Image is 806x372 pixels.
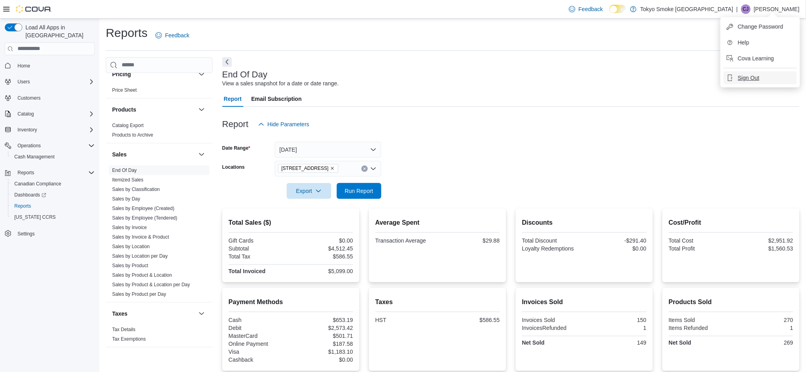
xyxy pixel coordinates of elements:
span: Sales by Product & Location per Day [112,281,190,288]
div: $2,573.42 [292,325,353,331]
div: MasterCard [229,333,289,339]
a: Customers [14,93,44,103]
span: Tax Details [112,326,136,333]
div: InvoicesRefunded [522,325,583,331]
div: Taxes [106,325,213,347]
span: Sales by Invoice & Product [112,234,169,240]
div: Pricing [106,85,213,98]
span: Reports [14,168,95,177]
div: View a sales snapshot for a date or date range. [222,79,339,88]
span: CJ [743,4,749,14]
div: $0.00 [586,245,647,252]
div: Cashback [229,357,289,363]
span: Canadian Compliance [14,181,61,187]
div: Debit [229,325,289,331]
span: Catalog Export [112,122,144,129]
a: Canadian Compliance [11,179,64,189]
a: Sales by Employee (Created) [112,206,175,211]
a: Sales by Invoice [112,225,147,230]
a: Price Sheet [112,87,137,93]
div: 150 [586,317,647,323]
button: Reports [14,168,37,177]
div: Visa [229,349,289,355]
button: [US_STATE] CCRS [8,212,98,223]
span: Catalog [14,109,95,119]
a: Sales by Employee (Tendered) [112,215,177,221]
div: Total Cost [669,237,730,244]
div: Sales [106,166,213,302]
div: Items Sold [669,317,730,323]
a: Reports [11,201,34,211]
button: Next [222,57,232,67]
span: Feedback [165,31,189,39]
button: Sales [197,150,206,159]
p: Tokyo Smoke [GEOGRAPHIC_DATA] [641,4,734,14]
span: Catalog [17,111,34,117]
button: Customers [2,92,98,104]
div: Cash [229,317,289,323]
div: $29.88 [439,237,500,244]
a: End Of Day [112,168,137,173]
span: Load All Apps in [GEOGRAPHIC_DATA] [22,23,95,39]
span: Sign Out [738,74,759,82]
button: Users [14,77,33,87]
div: Cassidy Jones [741,4,751,14]
button: Products [112,106,195,114]
button: Reports [2,167,98,178]
span: Export [291,183,326,199]
button: Home [2,60,98,71]
h3: Products [112,106,136,114]
button: Open list of options [370,166,377,172]
a: Feedback [566,1,606,17]
button: Hide Parameters [255,116,313,132]
button: Inventory [2,124,98,135]
a: Feedback [152,27,192,43]
h2: Discounts [522,218,647,227]
a: Sales by Product per Day [112,291,166,297]
span: Settings [17,231,35,237]
button: Taxes [197,309,206,318]
a: Sales by Product [112,263,148,268]
span: Settings [14,228,95,238]
button: Remove 979 Bloor St W from selection in this group [330,166,335,171]
a: Sales by Location [112,244,150,249]
p: | [736,4,738,14]
h2: Invoices Sold [522,297,647,307]
button: Export [287,183,331,199]
span: Itemized Sales [112,177,144,183]
span: Help [738,39,750,46]
span: [US_STATE] CCRS [14,214,56,220]
a: Tax Exemptions [112,336,146,342]
span: Email Subscription [251,91,302,107]
h3: Pricing [112,70,131,78]
button: Clear input [361,166,368,172]
a: Settings [14,229,38,239]
button: [DATE] [275,142,381,158]
h3: Taxes [112,310,128,318]
div: $0.00 [292,237,353,244]
div: Invoices Sold [522,317,583,323]
span: Sales by Day [112,196,140,202]
div: 270 [732,317,793,323]
h3: Sales [112,150,127,158]
div: 269 [732,339,793,346]
h1: Reports [106,25,148,41]
a: Sales by Classification [112,187,160,192]
div: Subtotal [229,245,289,252]
div: 1 [586,325,647,331]
h3: End Of Day [222,70,268,79]
button: Operations [2,140,98,151]
span: Users [17,79,30,85]
button: Products [197,105,206,114]
button: Pricing [197,69,206,79]
a: Dashboards [8,189,98,200]
span: Canadian Compliance [11,179,95,189]
div: $187.58 [292,341,353,347]
button: Settings [2,227,98,239]
strong: Total Invoiced [229,268,266,274]
a: Cash Management [11,152,58,162]
span: Products to Archive [112,132,153,138]
div: $2,951.92 [732,237,793,244]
